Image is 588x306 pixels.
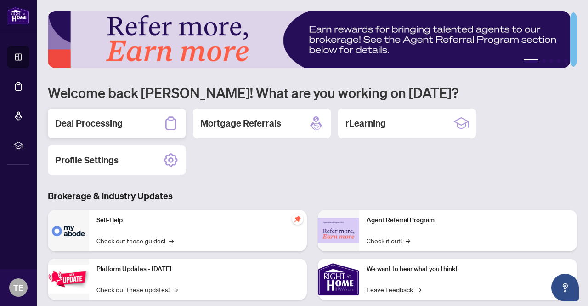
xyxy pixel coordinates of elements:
span: → [169,236,174,246]
span: → [417,284,421,294]
h1: Welcome back [PERSON_NAME]! What are you working on [DATE]? [48,84,577,101]
h2: Mortgage Referrals [200,117,281,130]
a: Leave Feedback→ [367,284,421,294]
button: 4 [557,59,560,63]
p: We want to hear what you think! [367,264,570,274]
h2: Deal Processing [55,117,123,130]
img: Self-Help [48,210,89,251]
img: We want to hear what you think! [318,259,359,300]
span: pushpin [292,214,303,225]
a: Check it out!→ [367,236,410,246]
img: Platform Updates - July 21, 2025 [48,265,89,294]
span: TE [13,281,23,294]
h2: Profile Settings [55,154,119,167]
p: Platform Updates - [DATE] [96,264,300,274]
button: 3 [549,59,553,63]
p: Self-Help [96,215,300,225]
button: 2 [542,59,546,63]
img: logo [7,7,29,24]
a: Check out these guides!→ [96,236,174,246]
p: Agent Referral Program [367,215,570,225]
button: 5 [564,59,568,63]
button: 1 [524,59,538,63]
img: Agent Referral Program [318,218,359,243]
button: Open asap [551,274,579,301]
img: Slide 0 [48,11,570,68]
h3: Brokerage & Industry Updates [48,190,577,202]
span: → [173,284,178,294]
h2: rLearning [345,117,386,130]
span: → [406,236,410,246]
a: Check out these updates!→ [96,284,178,294]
